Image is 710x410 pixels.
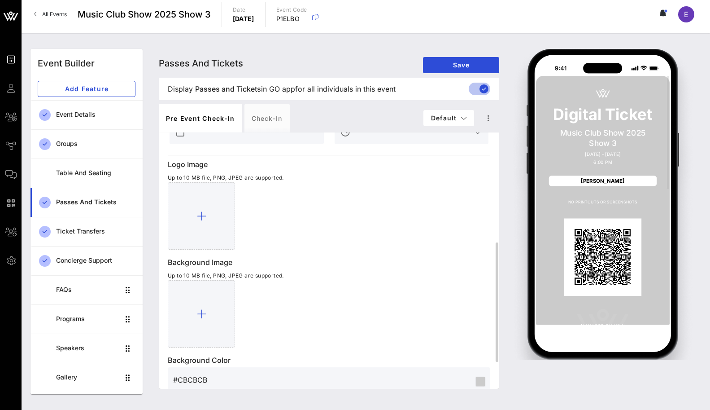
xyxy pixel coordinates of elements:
[30,363,143,392] a: Gallery
[431,114,467,122] span: Default
[45,85,128,93] span: Add Feature
[549,159,657,165] p: 6:00 PM
[159,104,242,132] div: Pre Event Check-in
[549,199,657,205] p: NO PRINTOUTS OR SCREENSHOTS
[168,84,396,94] span: Display in GO app
[56,257,135,265] div: Concierge Support
[38,81,135,97] button: Add Feature
[195,84,261,94] span: Passes and Tickets
[233,5,254,14] p: Date
[244,104,290,132] div: Check-in
[430,61,492,69] span: Save
[549,106,657,123] p: Digital Ticket
[56,228,135,235] div: Ticket Transfers
[30,334,143,363] a: Speakers
[423,110,474,126] button: Default
[56,374,119,381] div: Gallery
[29,7,72,22] a: All Events
[276,14,307,23] p: P1ELBO
[233,14,254,23] p: [DATE]
[30,275,143,304] a: FAQs
[56,169,135,177] div: Table and Seating
[168,174,284,181] span: Up to 10 MB file, PNG, JPEG are supported.
[684,10,688,19] span: E
[38,57,95,70] div: Event Builder
[42,11,67,18] span: All Events
[295,84,396,94] span: for all individuals in this event
[30,217,143,246] a: Ticket Transfers
[549,151,657,157] p: [DATE] - [DATE]
[30,129,143,159] a: Groups
[30,100,143,129] a: Event Details
[56,198,135,206] div: Passes and Tickets
[159,58,243,69] span: Passes and Tickets
[56,111,135,119] div: Event Details
[56,344,119,352] div: Speakers
[30,304,143,334] a: Programs
[78,8,211,21] span: Music Club Show 2025 Show 3
[30,188,143,217] a: Passes and Tickets
[168,257,490,268] p: Background Image
[549,176,657,186] div: [PERSON_NAME]
[678,6,694,22] div: E
[423,57,499,73] button: Save
[276,5,307,14] p: Event Code
[168,355,490,366] p: Background Color
[168,272,284,279] span: Up to 10 MB file, PNG, JPEG are supported.
[168,159,490,170] p: Logo Image
[30,159,143,188] a: Table and Seating
[564,218,642,296] div: QR Code
[56,286,119,294] div: FAQs
[56,315,119,323] div: Programs
[549,128,657,148] p: Music Club Show 2025 Show 3
[56,140,135,148] div: Groups
[30,246,143,275] a: Concierge Support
